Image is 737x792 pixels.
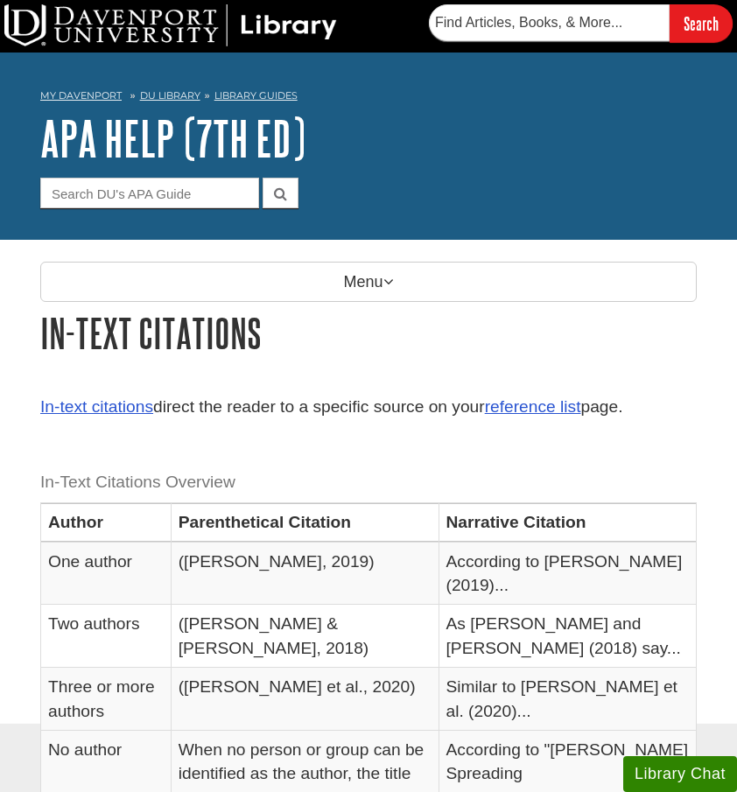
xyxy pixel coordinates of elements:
h1: In-Text Citations [40,311,697,355]
a: reference list [485,397,581,416]
td: As [PERSON_NAME] and [PERSON_NAME] (2018) say... [439,605,697,668]
td: One author [41,542,172,605]
input: Search [670,4,733,42]
input: Find Articles, Books, & More... [429,4,670,41]
a: My Davenport [40,88,122,103]
td: ([PERSON_NAME], 2019) [171,542,439,605]
a: APA Help (7th Ed) [40,111,305,165]
button: Library Chat [623,756,737,792]
a: In-text citations [40,397,153,416]
nav: breadcrumb [40,84,697,112]
caption: In-Text Citations Overview [40,463,697,502]
th: Narrative Citation [439,503,697,542]
th: Author [41,503,172,542]
td: ([PERSON_NAME] et al., 2020) [171,668,439,731]
p: direct the reader to a specific source on your page. [40,395,697,420]
td: Similar to [PERSON_NAME] et al. (2020)... [439,668,697,731]
th: Parenthetical Citation [171,503,439,542]
td: Three or more authors [41,668,172,731]
td: According to [PERSON_NAME] (2019)... [439,542,697,605]
a: Library Guides [214,89,298,102]
p: Menu [40,262,697,302]
a: DU Library [140,89,200,102]
form: Searches DU Library's articles, books, and more [429,4,733,42]
td: Two authors [41,605,172,668]
td: ([PERSON_NAME] & [PERSON_NAME], 2018) [171,605,439,668]
input: Search DU's APA Guide [40,178,259,208]
img: DU Library [4,4,337,46]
